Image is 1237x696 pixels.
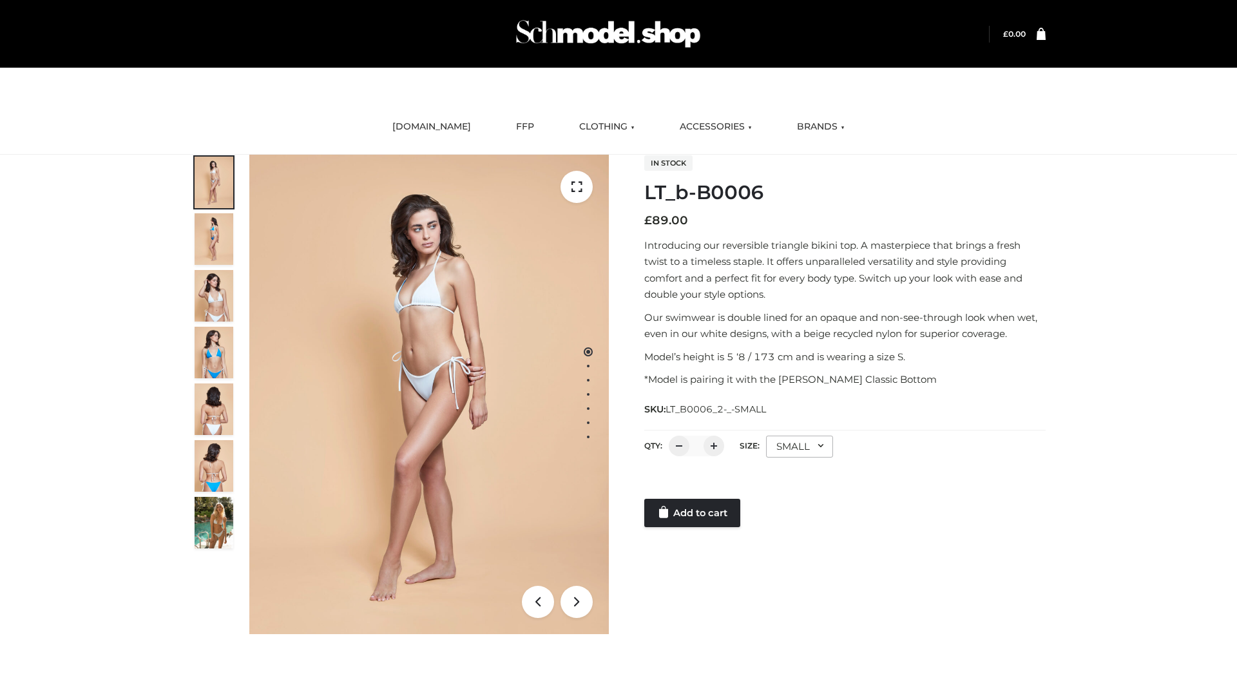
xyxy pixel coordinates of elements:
[644,309,1046,342] p: Our swimwear is double lined for an opaque and non-see-through look when wet, even in our white d...
[1003,29,1026,39] a: £0.00
[195,440,233,492] img: ArielClassicBikiniTop_CloudNine_AzureSky_OW114ECO_8-scaled.jpg
[644,237,1046,303] p: Introducing our reversible triangle bikini top. A masterpiece that brings a fresh twist to a time...
[666,403,766,415] span: LT_B0006_2-_-SMALL
[570,113,644,141] a: CLOTHING
[195,383,233,435] img: ArielClassicBikiniTop_CloudNine_AzureSky_OW114ECO_7-scaled.jpg
[249,155,609,634] img: ArielClassicBikiniTop_CloudNine_AzureSky_OW114ECO_1
[195,327,233,378] img: ArielClassicBikiniTop_CloudNine_AzureSky_OW114ECO_4-scaled.jpg
[644,181,1046,204] h1: LT_b-B0006
[670,113,762,141] a: ACCESSORIES
[195,497,233,548] img: Arieltop_CloudNine_AzureSky2.jpg
[766,436,833,458] div: SMALL
[512,8,705,59] img: Schmodel Admin 964
[644,213,652,227] span: £
[644,441,662,450] label: QTY:
[195,270,233,322] img: ArielClassicBikiniTop_CloudNine_AzureSky_OW114ECO_3-scaled.jpg
[644,371,1046,388] p: *Model is pairing it with the [PERSON_NAME] Classic Bottom
[195,213,233,265] img: ArielClassicBikiniTop_CloudNine_AzureSky_OW114ECO_2-scaled.jpg
[644,155,693,171] span: In stock
[644,401,767,417] span: SKU:
[195,157,233,208] img: ArielClassicBikiniTop_CloudNine_AzureSky_OW114ECO_1-scaled.jpg
[1003,29,1026,39] bdi: 0.00
[644,213,688,227] bdi: 89.00
[740,441,760,450] label: Size:
[1003,29,1008,39] span: £
[644,349,1046,365] p: Model’s height is 5 ‘8 / 173 cm and is wearing a size S.
[787,113,854,141] a: BRANDS
[506,113,544,141] a: FFP
[383,113,481,141] a: [DOMAIN_NAME]
[644,499,740,527] a: Add to cart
